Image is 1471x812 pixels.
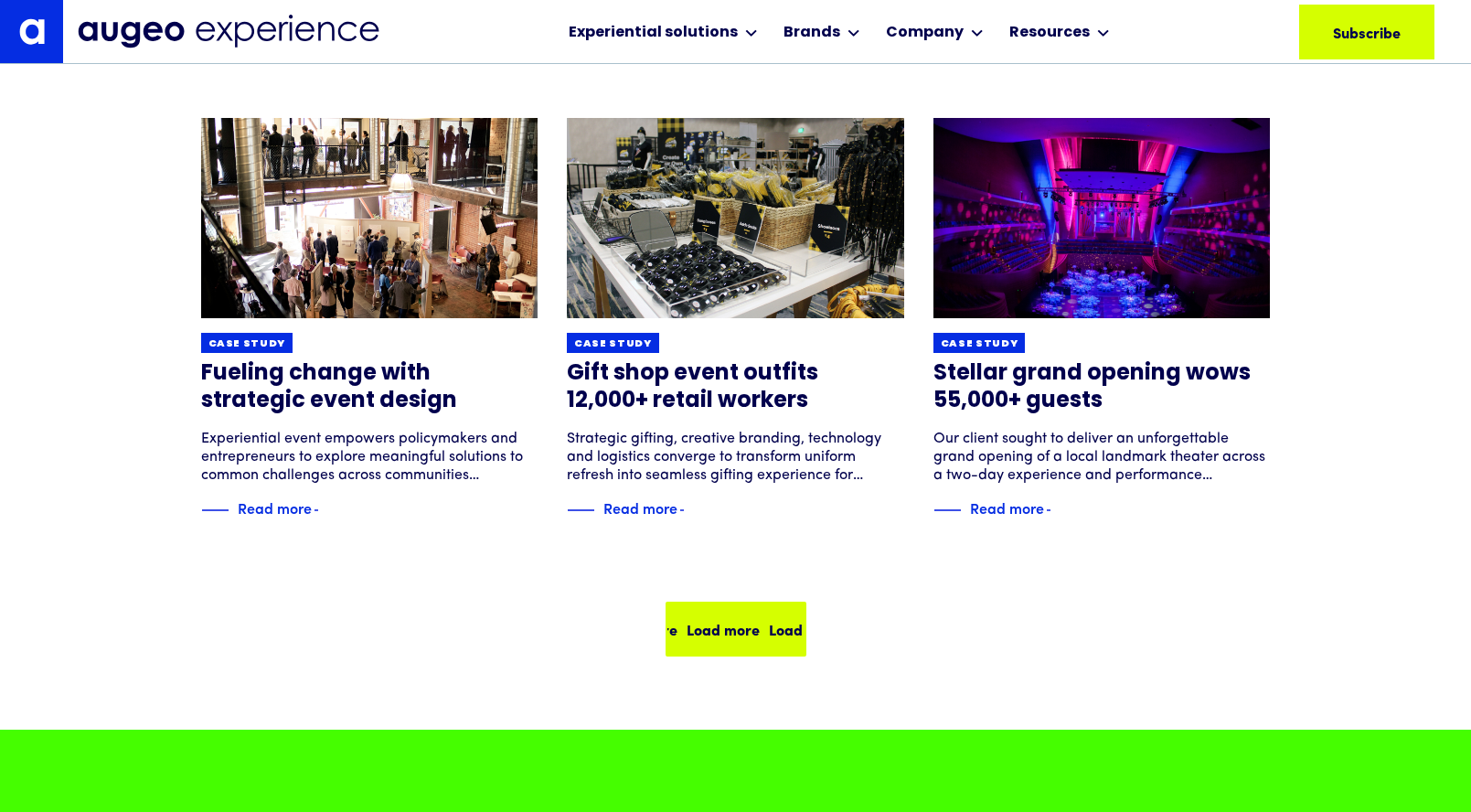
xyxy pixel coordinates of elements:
[19,18,45,44] img: Augeo's "a" monogram decorative logo in white.
[666,602,806,657] a: Next Page
[941,337,1018,351] div: Case study
[1299,5,1434,59] a: Subscribe
[567,430,904,485] div: Strategic gifting, creative branding, technology and logistics converge to transform uniform refr...
[567,499,594,521] img: Blue decorative line
[933,118,1271,521] a: Case studyStellar grand opening wows 55,000+ guestsOur client sought to deliver an unforgettable ...
[933,499,961,521] img: Blue decorative line
[886,22,964,44] div: Company
[603,497,677,518] div: Read more
[314,499,341,521] img: Blue text arrow
[201,529,1271,657] div: List
[78,15,379,48] img: Augeo Experience business unit full logo in midnight blue.
[208,337,286,351] div: Case study
[970,497,1044,518] div: Read more
[567,360,904,415] h3: Gift shop event outfits 12,000+ retail workers
[783,22,840,44] div: Brands
[201,360,538,415] h3: Fueling change with strategic event design
[569,22,738,44] div: Experiential solutions
[679,499,707,521] img: Blue text arrow
[933,430,1271,485] div: Our client sought to deliver an unforgettable grand opening of a local landmark theater across a ...
[1009,22,1090,44] div: Resources
[574,337,652,351] div: Case study
[201,118,538,521] a: Case studyFueling change with strategic event designExperiential event empowers policymakers and ...
[238,497,312,518] div: Read more
[687,618,760,640] div: Load more
[201,430,538,485] div: Experiential event empowers policymakers and entrepreneurs to explore meaningful solutions to com...
[933,360,1271,415] h3: Stellar grand opening wows 55,000+ guests
[1046,499,1073,521] img: Blue text arrow
[769,618,842,640] div: Load more
[201,499,229,521] img: Blue decorative line
[567,118,904,521] a: Case studyGift shop event outfits 12,000+ retail workersStrategic gifting, creative branding, tec...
